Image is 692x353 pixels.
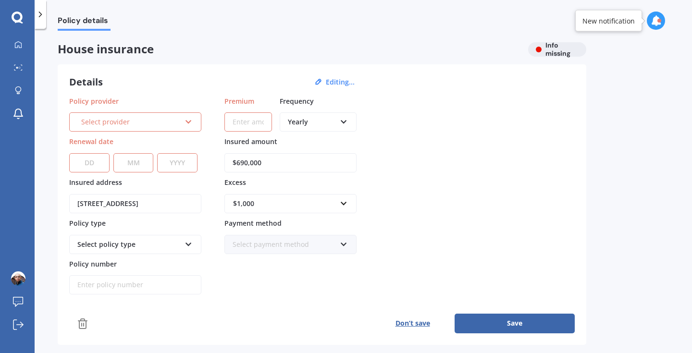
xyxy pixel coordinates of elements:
[455,314,575,333] button: Save
[58,16,111,29] span: Policy details
[371,314,455,333] button: Don’t save
[69,194,201,213] input: Enter address
[582,16,635,25] div: New notification
[77,239,181,250] div: Select policy type
[69,76,103,88] h3: Details
[288,117,336,127] div: Yearly
[69,137,113,146] span: Renewal date
[224,96,254,105] span: Premium
[81,117,181,127] div: Select provider
[69,259,117,268] span: Policy number
[69,96,119,105] span: Policy provider
[69,219,106,228] span: Policy type
[11,271,25,286] img: ACg8ocLb-2nwuJrgRbUyCK0hnB0DYQwAA6Q6trXvofMRQiaRpfwYLOM=s96-c
[233,198,336,209] div: $1,000
[69,178,122,187] span: Insured address
[224,112,272,132] input: Enter amount
[58,42,520,56] span: House insurance
[233,239,336,250] div: Select payment method
[224,153,357,172] input: Enter amount
[224,219,282,228] span: Payment method
[224,137,277,146] span: Insured amount
[280,96,314,105] span: Frequency
[323,78,358,86] button: Editing...
[224,178,246,187] span: Excess
[69,275,201,294] input: Enter policy number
